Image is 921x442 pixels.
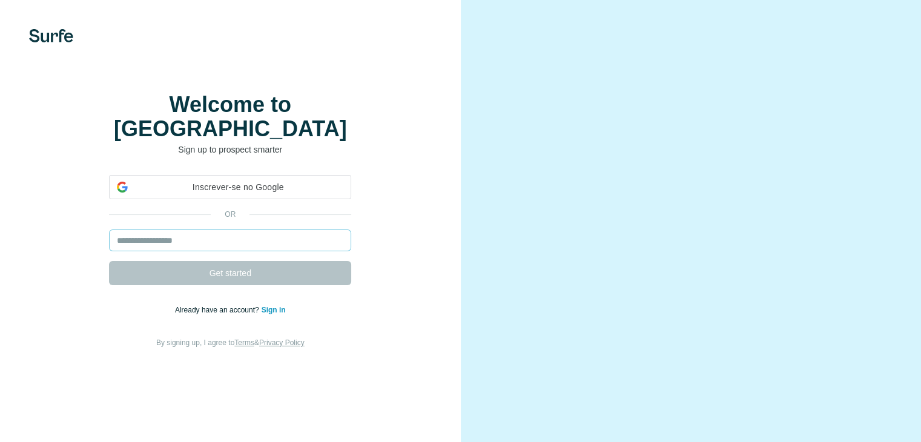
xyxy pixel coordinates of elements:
span: Already have an account? [175,306,262,314]
p: Sign up to prospect smarter [109,143,351,156]
a: Terms [234,338,254,347]
a: Sign in [262,306,286,314]
iframe: Botão "Fazer login com o Google" [103,198,357,225]
img: Surfe's logo [29,29,73,42]
div: Inscrever-se no Google [109,175,351,199]
h1: Welcome to [GEOGRAPHIC_DATA] [109,93,351,141]
span: Inscrever-se no Google [133,181,343,194]
a: Privacy Policy [259,338,305,347]
span: By signing up, I agree to & [156,338,305,347]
